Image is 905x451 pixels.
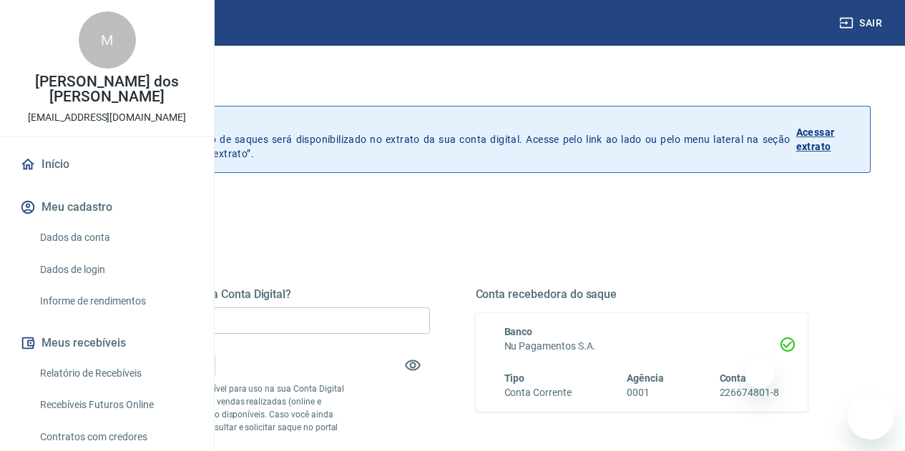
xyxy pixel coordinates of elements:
h6: 0001 [627,385,664,400]
p: *Corresponde ao saldo disponível para uso na sua Conta Digital Vindi. Incluindo os valores das ve... [97,382,346,447]
iframe: Fechar mensagem [745,360,774,388]
a: Recebíveis Futuros Online [34,390,197,420]
button: Sair [836,10,888,36]
h6: 226674801-8 [720,385,779,400]
h5: Quanto deseja sacar da Conta Digital? [97,287,430,302]
span: Tipo [504,372,525,384]
span: Conta [720,372,747,384]
p: Histórico de saques [77,118,791,132]
div: M [79,11,136,69]
a: Dados da conta [34,223,197,252]
a: Dados de login [34,255,197,284]
h6: Conta Corrente [504,385,572,400]
iframe: Botão para abrir a janela de mensagens [848,394,894,440]
h3: Saque [34,74,871,94]
span: Banco [504,326,533,337]
p: A partir de agora, o histórico de saques será disponibilizado no extrato da sua conta digital. Ac... [77,118,791,161]
p: [PERSON_NAME] dos [PERSON_NAME] [11,74,202,104]
p: [EMAIL_ADDRESS][DOMAIN_NAME] [28,110,186,125]
span: Agência [627,372,664,384]
a: Acessar extrato [796,118,858,161]
a: Início [17,149,197,180]
h6: Nu Pagamentos S.A. [504,339,780,354]
button: Meus recebíveis [17,327,197,359]
p: Acessar extrato [796,125,858,154]
button: Meu cadastro [17,192,197,223]
a: Informe de rendimentos [34,287,197,316]
h5: Conta recebedora do saque [476,287,808,302]
a: Relatório de Recebíveis [34,359,197,388]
